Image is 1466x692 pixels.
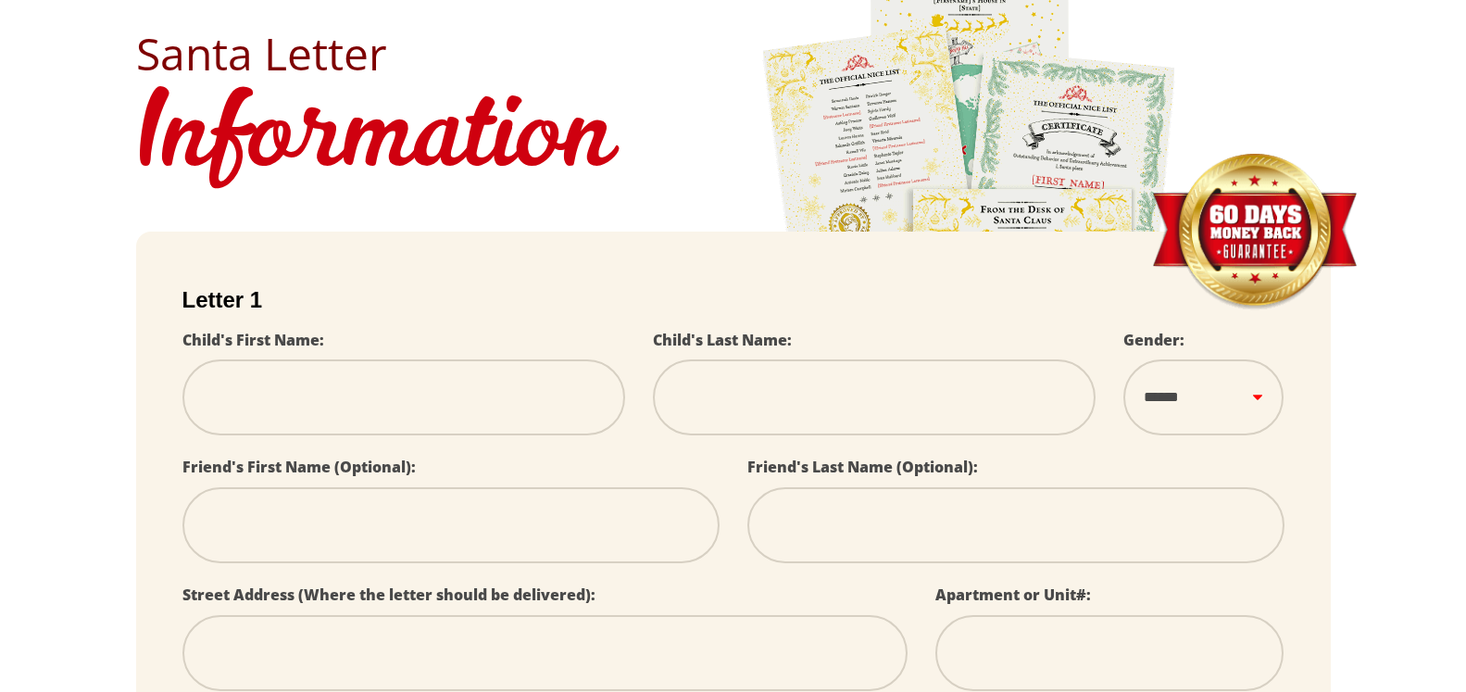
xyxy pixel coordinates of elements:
[182,330,324,350] label: Child's First Name:
[653,330,792,350] label: Child's Last Name:
[1123,330,1184,350] label: Gender:
[182,457,416,477] label: Friend's First Name (Optional):
[182,287,1284,313] h2: Letter 1
[42,13,80,30] span: Help
[136,76,1331,204] h1: Information
[1150,153,1359,311] img: Money Back Guarantee
[935,585,1091,605] label: Apartment or Unit#:
[182,585,595,605] label: Street Address (Where the letter should be delivered):
[136,31,1331,76] h2: Santa Letter
[747,457,978,477] label: Friend's Last Name (Optional):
